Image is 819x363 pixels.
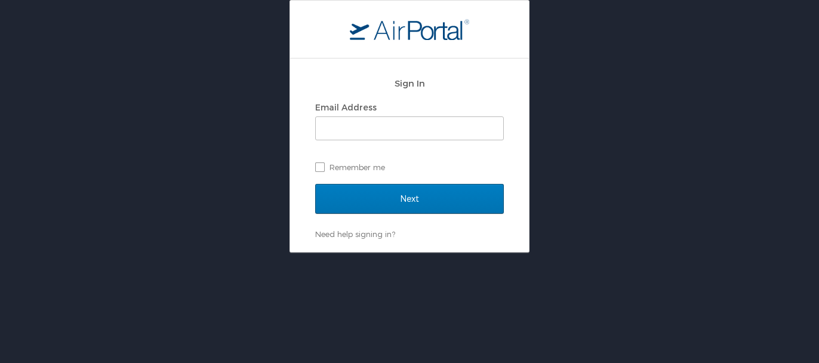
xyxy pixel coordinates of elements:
[315,229,395,239] a: Need help signing in?
[315,76,504,90] h2: Sign In
[315,158,504,176] label: Remember me
[350,19,469,40] img: logo
[315,102,377,112] label: Email Address
[315,184,504,214] input: Next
